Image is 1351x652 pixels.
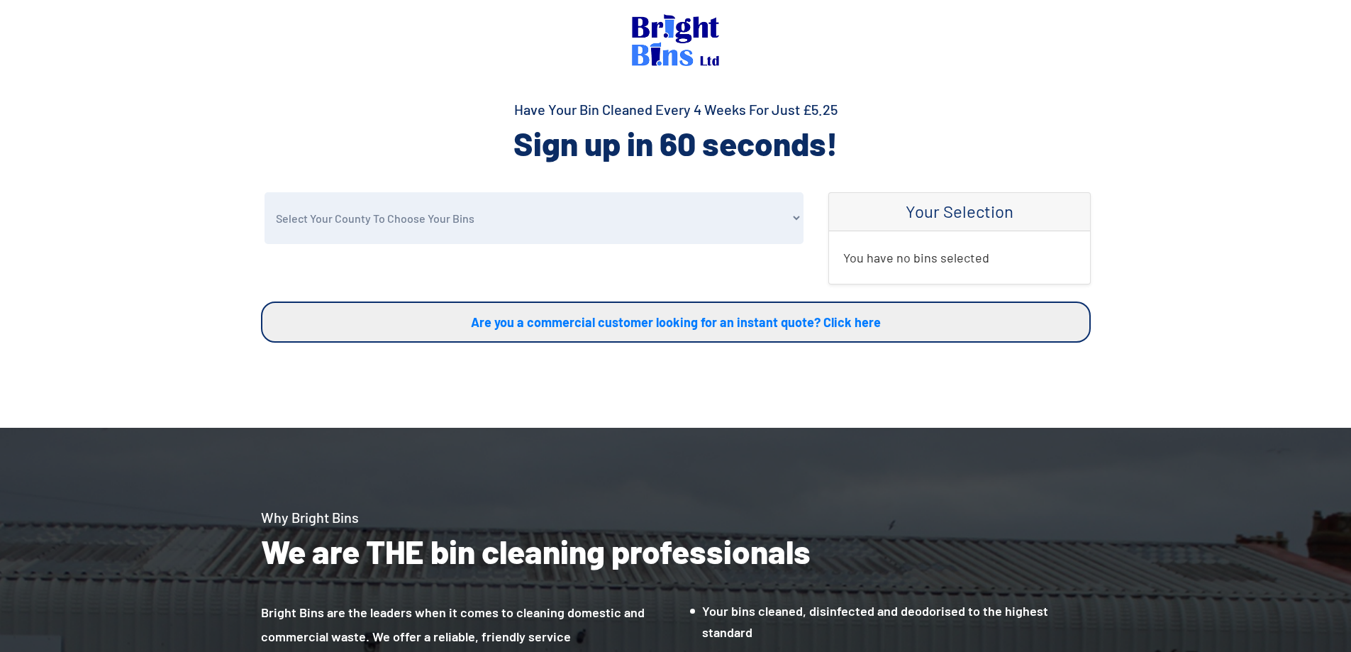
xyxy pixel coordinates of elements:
p: Bright Bins are the leaders when it comes to cleaning domestic and commercial waste. We offer a r... [261,600,676,648]
h2: We are THE bin cleaning professionals [261,530,1091,573]
li: Your bins cleaned, disinfected and deodorised to the highest standard [690,600,1091,643]
h4: Have Your Bin Cleaned Every 4 Weeks For Just £5.25 [261,99,1091,119]
h4: Your Selection [843,201,1076,222]
p: You have no bins selected [843,245,1076,270]
h2: Sign up in 60 seconds! [261,122,1091,165]
a: Are you a commercial customer looking for an instant quote? Click here [261,302,1091,343]
h4: Why Bright Bins [261,507,1091,527]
